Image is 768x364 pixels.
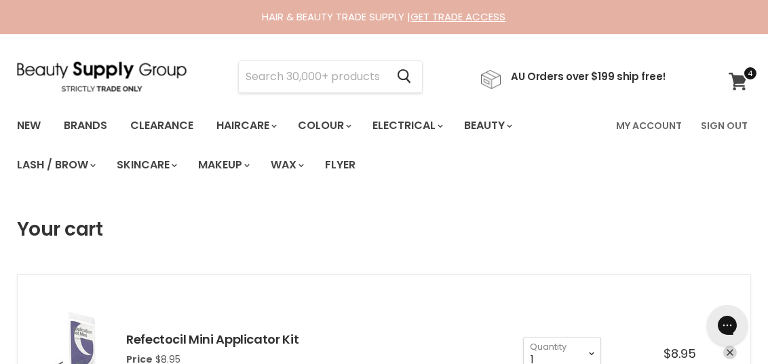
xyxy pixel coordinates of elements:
a: My Account [608,111,690,140]
a: Refectocil Mini Applicator Kit [126,331,299,348]
button: Search [386,61,422,92]
a: Lash / Brow [7,151,104,179]
form: Product [238,60,423,93]
a: Skincare [107,151,185,179]
a: Wax [261,151,312,179]
a: New [7,111,51,140]
a: Brands [54,111,117,140]
a: Haircare [206,111,285,140]
a: GET TRADE ACCESS [411,10,506,24]
a: Sign Out [693,111,756,140]
input: Search [239,61,386,92]
a: Electrical [362,111,451,140]
a: Colour [288,111,360,140]
ul: Main menu [7,106,608,185]
a: Beauty [454,111,520,140]
h1: Your cart [17,219,102,240]
a: Clearance [120,111,204,140]
span: $8.95 [664,345,696,362]
a: Makeup [188,151,258,179]
a: remove Refectocil Mini Applicator Kit [723,346,737,359]
iframe: Gorgias live chat messenger [700,300,754,350]
a: Flyer [315,151,366,179]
